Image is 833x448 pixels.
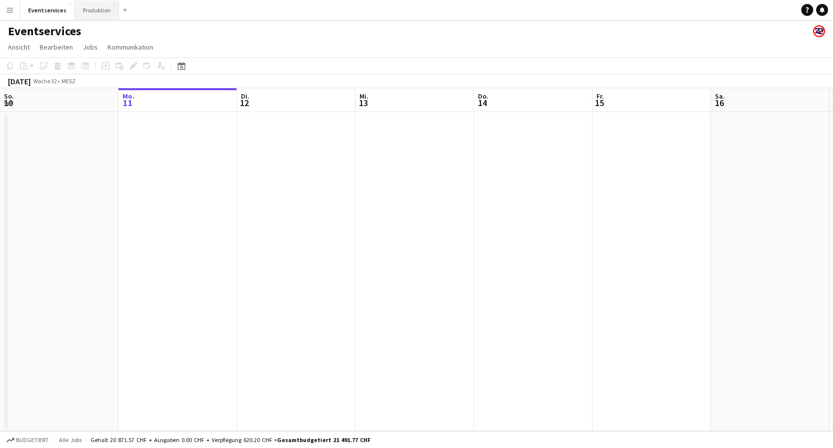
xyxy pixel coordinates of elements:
[277,436,370,444] span: Gesamtbudgetiert 21 491.77 CHF
[16,437,49,444] span: Budgetiert
[241,92,249,101] span: Di.
[595,97,604,109] span: 15
[40,43,73,52] span: Bearbeiten
[358,97,368,109] span: 13
[8,43,30,52] span: Ansicht
[813,25,825,37] app-user-avatar: Team Zeitpol
[4,41,34,54] a: Ansicht
[715,92,725,101] span: Sa.
[478,92,488,101] span: Do.
[596,92,604,101] span: Fr.
[91,436,370,444] div: Gehalt 20 871.57 CHF + Ausgaben 0.00 CHF + Verpflegung 620.20 CHF =
[61,77,75,85] div: MESZ
[75,0,119,20] button: Produktion
[4,92,14,101] span: So.
[104,41,157,54] a: Kommunikation
[8,24,81,39] h1: Eventservices
[714,97,725,109] span: 16
[59,436,82,444] span: Alle Jobs
[121,97,134,109] span: 11
[239,97,249,109] span: 12
[476,97,488,109] span: 14
[83,43,98,52] span: Jobs
[2,97,14,109] span: 10
[359,92,368,101] span: Mi.
[20,0,75,20] button: Eventservices
[122,92,134,101] span: Mo.
[33,77,58,85] span: Woche 32
[5,435,50,446] button: Budgetiert
[36,41,77,54] a: Bearbeiten
[8,76,31,86] div: [DATE]
[79,41,102,54] a: Jobs
[108,43,153,52] span: Kommunikation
